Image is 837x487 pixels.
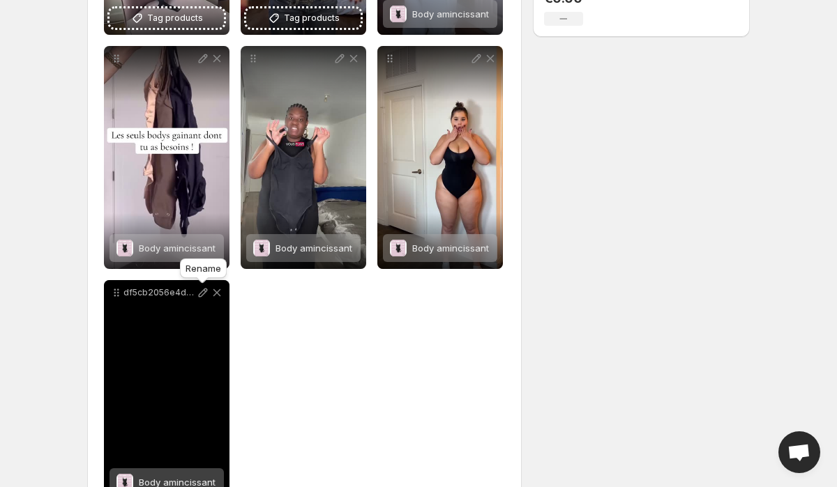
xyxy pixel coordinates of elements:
[123,287,196,298] p: df5cb2056e4d42da88a947745dc526f1HD-1080p-25Mbps-33361266
[412,8,489,20] span: Body amincissant
[412,242,489,254] span: Body amincissant
[284,11,340,25] span: Tag products
[778,431,820,473] div: Open chat
[377,46,503,269] div: Body amincissantBody amincissant
[104,46,229,269] div: Body amincissantBody amincissant
[276,242,352,254] span: Body amincissant
[147,11,203,25] span: Tag products
[110,8,224,28] button: Tag products
[246,8,361,28] button: Tag products
[139,242,216,254] span: Body amincissant
[241,46,366,269] div: Body amincissantBody amincissant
